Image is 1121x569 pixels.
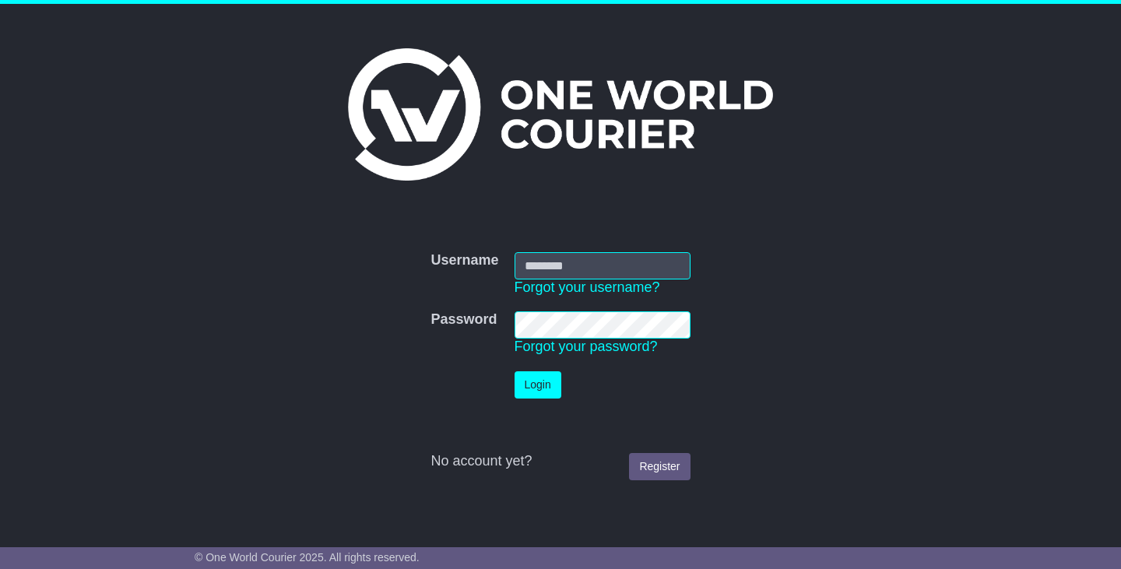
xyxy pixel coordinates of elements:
span: © One World Courier 2025. All rights reserved. [195,551,420,564]
img: One World [348,48,773,181]
div: No account yet? [430,453,690,470]
a: Forgot your username? [515,279,660,295]
button: Login [515,371,561,399]
label: Username [430,252,498,269]
a: Forgot your password? [515,339,658,354]
label: Password [430,311,497,328]
a: Register [629,453,690,480]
